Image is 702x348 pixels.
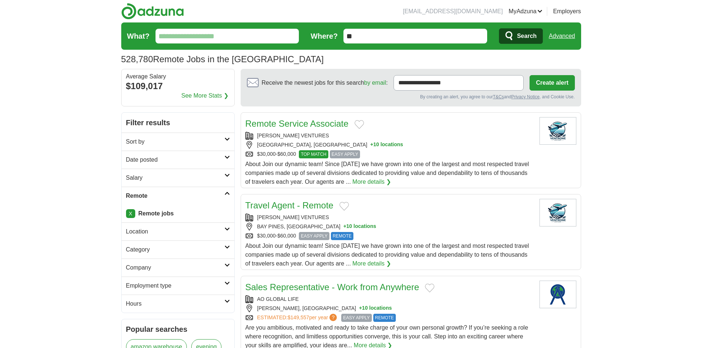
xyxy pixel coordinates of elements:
[122,222,234,240] a: Location
[352,259,391,268] a: More details ❯
[403,7,503,16] li: [EMAIL_ADDRESS][DOMAIN_NAME]
[245,282,419,292] a: Sales Representative - Work from Anywhere
[126,80,230,93] div: $109,017
[257,314,339,322] a: ESTIMATED:$149,557per year?
[499,28,543,44] button: Search
[245,214,534,221] div: [PERSON_NAME] VENTURES
[126,281,224,290] h2: Employment type
[121,53,153,66] span: 528,780
[343,223,346,231] span: +
[331,232,353,240] span: REMOTE
[126,324,230,335] h2: Popular searches
[493,94,504,99] a: T&Cs
[287,314,309,320] span: $149,557
[517,29,537,43] span: Search
[343,223,376,231] button: +10 locations
[245,223,534,231] div: BAY PINES, [GEOGRAPHIC_DATA]
[121,54,324,64] h1: Remote Jobs in the [GEOGRAPHIC_DATA]
[370,141,373,149] span: +
[355,120,364,129] button: Add to favorite jobs
[245,200,333,210] a: Travel Agent - Remote
[262,78,388,87] span: Receive the newest jobs for this search :
[122,113,234,133] h2: Filter results
[126,209,135,218] a: X
[530,75,574,91] button: Create alert
[126,245,224,254] h2: Category
[245,141,534,149] div: [GEOGRAPHIC_DATA], [GEOGRAPHIC_DATA]
[352,177,391,186] a: More details ❯
[299,232,329,240] span: EASY APPLY
[311,31,338,42] label: Where?
[425,284,434,292] button: Add to favorite jobs
[122,151,234,169] a: Date posted
[245,295,534,303] div: AO GLOBAL LIFE
[245,161,529,185] span: About Join our dynamic team! Since [DATE] we have grown into one of the largest and most respecte...
[122,187,234,205] a: Remote
[373,314,396,322] span: REMOTE
[181,91,228,100] a: See More Stats ❯
[247,94,575,100] div: By creating an alert, you agree to our and , and Cookie Use.
[121,3,184,20] img: Adzuna logo
[127,31,150,42] label: What?
[126,173,224,182] h2: Salary
[126,74,230,80] div: Average Salary
[122,277,234,295] a: Employment type
[126,137,224,146] h2: Sort by
[122,133,234,151] a: Sort by
[299,150,328,158] span: TOP MATCH
[539,281,576,308] img: Company logo
[245,119,349,129] a: Remote Service Associate
[245,305,534,312] div: [PERSON_NAME], [GEOGRAPHIC_DATA]
[509,7,542,16] a: MyAdzuna
[539,117,576,145] img: Company logo
[330,150,360,158] span: EASY APPLY
[364,80,386,86] a: by email
[549,29,575,43] a: Advanced
[553,7,581,16] a: Employers
[359,305,362,312] span: +
[341,314,371,322] span: EASY APPLY
[245,232,534,240] div: $30,000-$60,000
[245,132,534,140] div: [PERSON_NAME] VENTURES
[126,263,224,272] h2: Company
[370,141,403,149] button: +10 locations
[329,314,337,321] span: ?
[126,191,224,200] h2: Remote
[339,202,349,211] button: Add to favorite jobs
[245,150,534,158] div: $30,000-$60,000
[122,240,234,259] a: Category
[138,210,174,217] strong: Remote jobs
[122,295,234,313] a: Hours
[122,169,234,187] a: Salary
[126,299,224,308] h2: Hours
[539,199,576,226] img: Company logo
[126,155,224,164] h2: Date posted
[359,305,392,312] button: +10 locations
[126,227,224,236] h2: Location
[122,259,234,277] a: Company
[245,243,529,267] span: About Join our dynamic team! Since [DATE] we have grown into one of the largest and most respecte...
[511,94,539,99] a: Privacy Notice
